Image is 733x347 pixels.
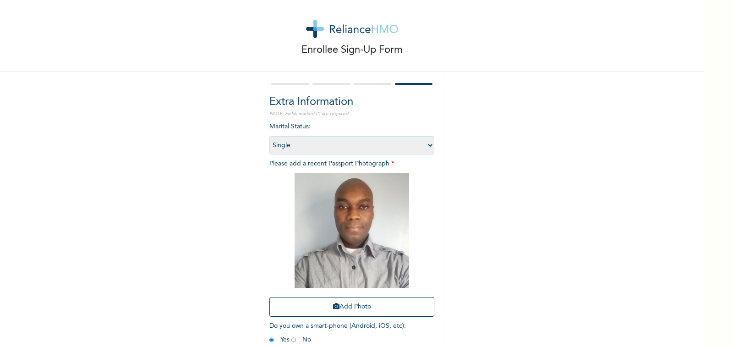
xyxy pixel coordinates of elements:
img: Crop [295,173,409,288]
p: NOTE: Fields marked (*) are required [269,110,434,117]
h2: Extra Information [269,94,434,110]
button: Add Photo [269,297,434,317]
p: Enrollee Sign-Up Form [301,43,403,58]
span: Do you own a smart-phone (Android, iOS, etc) : Yes No [269,323,406,343]
img: logo [306,20,398,38]
span: Please add a recent Passport Photograph [269,160,434,321]
span: Marital Status : [269,123,434,149]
